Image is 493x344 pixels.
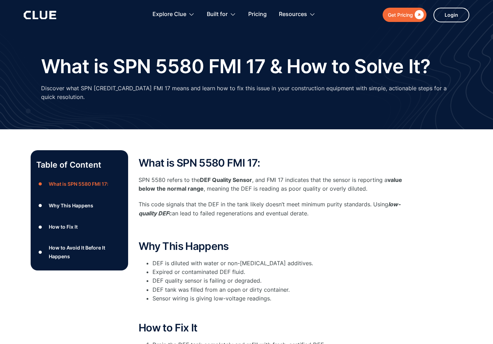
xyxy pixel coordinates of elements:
[36,179,123,189] a: ●What is SPN 5580 FMI 17:
[152,285,417,294] li: DEF tank was filled from an open or dirty container.
[36,179,45,189] div: ●
[36,200,45,211] div: ●
[279,3,315,25] div: Resources
[207,3,236,25] div: Built for
[383,8,427,22] a: Get Pricing
[139,240,417,252] h2: Why This Happens
[36,222,45,232] div: ●
[139,225,417,234] p: ‍
[139,201,400,216] em: low-quality DEF
[248,3,267,25] a: Pricing
[200,176,252,183] strong: DEF Quality Sensor
[36,159,123,170] p: Table of Content
[152,259,417,268] li: DEF is diluted with water or non-[MEDICAL_DATA] additives.
[49,201,93,210] div: Why This Happens
[41,84,452,101] p: Discover what SPN [CREDIT_CARD_DATA] FMI 17 means and learn how to fix this issue in your constru...
[152,3,195,25] div: Explore Clue
[49,179,108,188] div: What is SPN 5580 FMI 17:
[36,243,123,261] a: ●How to Avoid It Before It Happens
[152,3,186,25] div: Explore Clue
[388,10,413,19] div: Get Pricing
[152,276,417,285] li: DEF quality sensor is failing or degraded.
[152,268,417,276] li: Expired or contaminated DEF fluid.
[49,222,78,231] div: How to Fix It
[41,56,430,77] h1: What is SPN 5580 FMI 17 & How to Solve It?
[49,243,123,261] div: How to Avoid It Before It Happens
[36,200,123,211] a: ●Why This Happens
[433,8,469,22] a: Login
[279,3,307,25] div: Resources
[139,306,417,315] p: ‍
[152,294,417,303] li: Sensor wiring is giving low-voltage readings.
[139,200,417,217] p: This code signals that the DEF in the tank likely doesn’t meet minimum purity standards. Using ca...
[139,176,417,193] p: SPN 5580 refers to the , and FMI 17 indicates that the sensor is reporting a , meaning the DEF is...
[207,3,228,25] div: Built for
[36,222,123,232] a: ●How to Fix It
[139,157,417,169] h2: What is SPN 5580 FMI 17:
[139,322,417,334] h2: How to Fix It
[36,247,45,257] div: ●
[413,10,424,19] div: 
